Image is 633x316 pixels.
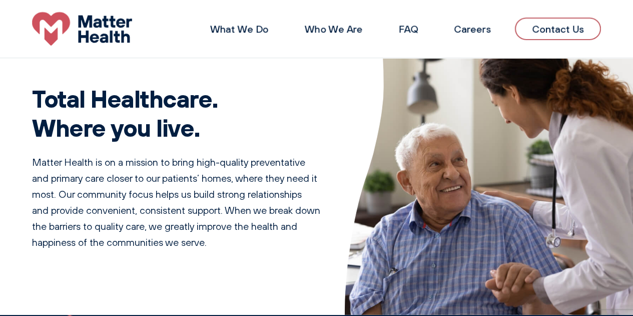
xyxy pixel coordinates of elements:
a: What We Do [210,23,269,35]
a: FAQ [399,23,418,35]
a: Contact Us [515,18,601,40]
a: Careers [454,23,491,35]
a: Who We Are [305,23,363,35]
h1: Total Healthcare. Where you live. [32,84,321,142]
p: Matter Health is on a mission to bring high-quality preventative and primary care closer to our p... [32,154,321,250]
